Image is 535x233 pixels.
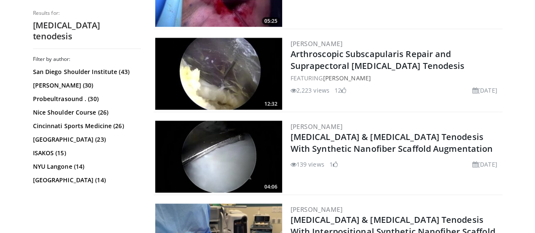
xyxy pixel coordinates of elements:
span: 05:25 [262,17,280,25]
a: Arthroscopic Subscapularis Repair and Suprapectoral [MEDICAL_DATA] Tenodesis [291,48,465,71]
li: 139 views [291,160,324,169]
a: San Diego Shoulder Institute (43) [33,68,139,76]
span: 04:06 [262,183,280,191]
a: [PERSON_NAME] [291,122,343,131]
a: [GEOGRAPHIC_DATA] (14) [33,176,139,184]
a: [PERSON_NAME] (30) [33,81,139,90]
a: [MEDICAL_DATA] & [MEDICAL_DATA] Tenodesis With Synthetic Nanofiber Scaffold Augmentation [291,131,493,154]
a: Cincinnati Sports Medicine (26) [33,122,139,130]
li: [DATE] [472,160,497,169]
a: [PERSON_NAME] [291,205,343,214]
a: [PERSON_NAME] [291,39,343,48]
h3: Filter by author: [33,56,141,63]
li: 1 [329,160,338,169]
a: 04:06 [155,121,282,193]
img: c337ef87-a3cf-4305-b7ec-d149522cf97f.300x170_q85_crop-smart_upscale.jpg [155,38,282,110]
span: 12:32 [262,100,280,108]
a: Probeultrasound . (30) [33,95,139,103]
p: Results for: [33,10,141,16]
a: [GEOGRAPHIC_DATA] (23) [33,135,139,144]
li: [DATE] [472,86,497,95]
li: 12 [335,86,346,95]
li: 2,223 views [291,86,329,95]
a: ISAKOS (15) [33,149,139,157]
a: [PERSON_NAME] [323,74,370,82]
a: Nice Shoulder Course (26) [33,108,139,117]
h2: [MEDICAL_DATA] tenodesis [33,20,141,42]
img: 0c6d19e6-55f8-44b8-a8b3-0a18db7870b6.300x170_q85_crop-smart_upscale.jpg [155,121,282,193]
a: 12:32 [155,38,282,110]
div: FEATURING [291,74,501,82]
a: NYU Langone (14) [33,162,139,171]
